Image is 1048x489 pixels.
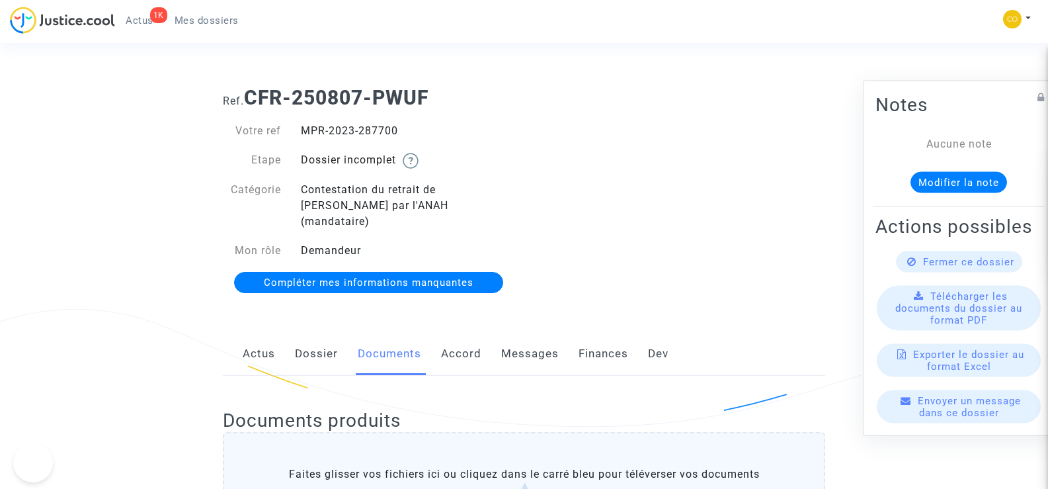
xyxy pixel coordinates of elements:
button: Modifier la note [910,171,1007,193]
a: Accord [441,332,481,376]
img: jc-logo.svg [10,7,115,34]
span: Ref. [223,95,244,107]
a: 1KActus [115,11,164,30]
div: 1K [150,7,167,23]
img: 84a266a8493598cb3cce1313e02c3431 [1003,10,1022,28]
div: Dossier incomplet [291,152,524,169]
span: Mes dossiers [175,15,239,26]
iframe: Help Scout Beacon - Open [13,443,53,482]
div: MPR-2023-287700 [291,123,524,139]
a: Dossier [295,332,338,376]
span: Exporter le dossier au format Excel [913,348,1024,372]
a: Finances [579,332,628,376]
div: Catégorie [213,182,291,230]
span: Compléter mes informations manquantes [264,277,473,289]
div: Contestation du retrait de [PERSON_NAME] par l'ANAH (mandataire) [291,182,524,230]
a: Actus [243,332,275,376]
a: Mes dossiers [164,11,249,30]
a: Dev [648,332,668,376]
a: Documents [358,332,421,376]
h2: Documents produits [223,409,825,432]
span: Actus [126,15,153,26]
div: Aucune note [895,136,1022,152]
h2: Actions possibles [875,214,1042,238]
h2: Notes [875,93,1042,116]
div: Mon rôle [213,243,291,259]
div: Etape [213,152,291,169]
div: Demandeur [291,243,524,259]
img: help.svg [403,153,419,169]
a: Messages [501,332,559,376]
b: CFR-250807-PWUF [244,86,428,109]
span: Envoyer un message dans ce dossier [918,394,1021,418]
span: Télécharger les documents du dossier au format PDF [895,290,1022,326]
div: Votre ref [213,123,291,139]
span: Fermer ce dossier [923,255,1014,267]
